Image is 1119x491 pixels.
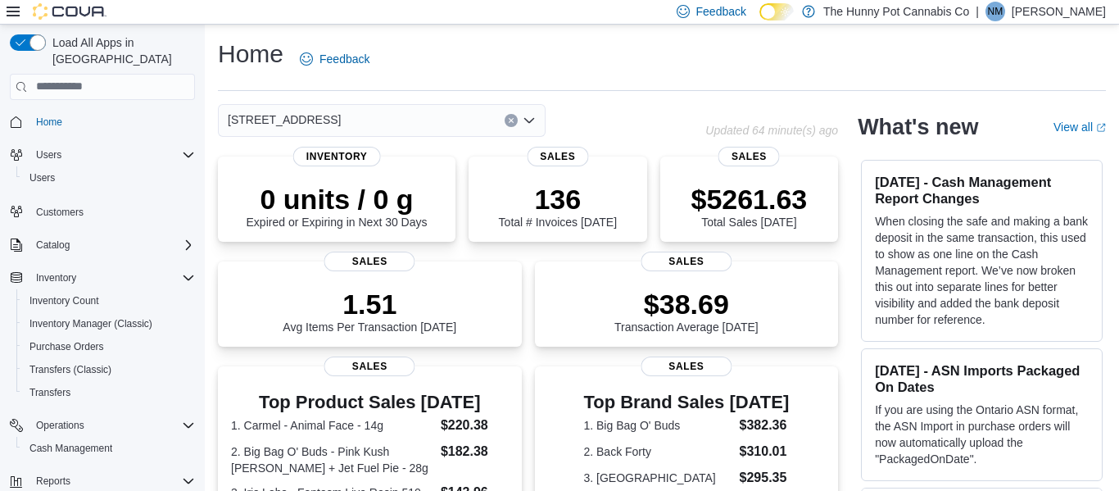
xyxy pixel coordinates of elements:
div: Nick Miszuk [985,2,1005,21]
p: 136 [499,183,617,216]
span: NM [988,2,1003,21]
button: Inventory Manager (Classic) [16,312,202,335]
div: Total Sales [DATE] [691,183,807,229]
dt: 3. [GEOGRAPHIC_DATA] [583,470,732,486]
button: Catalog [3,234,202,257]
span: Reports [29,471,195,491]
span: Sales [641,252,732,271]
button: Cash Management [16,437,202,460]
a: Transfers (Classic) [23,360,118,380]
span: Home [36,116,62,129]
h3: [DATE] - Cash Management Report Changes [875,174,1089,207]
dt: 2. Big Bag O' Buds - Pink Kush [PERSON_NAME] + Jet Fuel Pie - 28g [231,443,434,476]
p: When closing the safe and making a bank deposit in the same transaction, this used to show as one... [875,213,1089,328]
span: Dark Mode [759,20,760,21]
div: Total # Invoices [DATE] [499,183,617,229]
a: Inventory Manager (Classic) [23,314,159,334]
span: Sales [527,147,588,166]
button: Users [3,143,202,166]
span: Inventory Manager (Classic) [23,314,195,334]
span: Customers [36,206,84,219]
span: Users [36,148,61,161]
span: [STREET_ADDRESS] [228,110,341,130]
span: Users [23,168,195,188]
p: If you are using the Ontario ASN format, the ASN Import in purchase orders will now automatically... [875,402,1089,467]
button: Inventory [29,268,83,288]
button: Catalog [29,235,76,255]
div: Transaction Average [DATE] [614,288,759,334]
span: Inventory Manager (Classic) [29,317,152,330]
span: Purchase Orders [29,340,104,353]
a: Purchase Orders [23,337,111,357]
dd: $220.38 [441,416,509,435]
span: Catalog [36,239,70,252]
span: Cash Management [29,442,112,455]
a: Transfers [23,383,77,402]
button: Clear input [505,114,518,127]
button: Transfers (Classic) [16,358,202,381]
p: The Hunny Pot Cannabis Co [823,2,969,21]
a: Cash Management [23,439,119,458]
h3: Top Product Sales [DATE] [231,393,509,412]
span: Load All Apps in [GEOGRAPHIC_DATA] [46,34,195,67]
span: Transfers [29,386,70,399]
p: $5261.63 [691,183,807,216]
span: Inventory [29,268,195,288]
a: Customers [29,202,90,222]
span: Feedback [319,51,369,67]
p: 1.51 [283,288,456,321]
a: Home [29,112,69,132]
span: Sales [641,357,732,376]
span: Users [29,171,55,184]
dd: $310.01 [740,442,790,461]
dd: $382.36 [740,416,790,435]
button: Users [29,145,68,165]
span: Transfers (Classic) [23,360,195,380]
button: Reports [29,471,77,491]
button: Inventory Count [16,289,202,312]
span: Reports [36,475,70,488]
span: Home [29,111,195,132]
span: Operations [36,419,84,432]
h1: Home [218,38,283,70]
span: Inventory Count [23,291,195,311]
button: Inventory [3,266,202,289]
h3: Top Brand Sales [DATE] [583,393,789,412]
p: $38.69 [614,288,759,321]
span: Operations [29,416,195,435]
button: Home [3,110,202,134]
span: Sales [324,252,415,271]
a: Users [23,168,61,188]
button: Customers [3,199,202,223]
span: Cash Management [23,439,195,458]
dd: $295.35 [740,468,790,488]
span: Sales [718,147,780,166]
svg: External link [1096,123,1106,133]
button: Purchase Orders [16,335,202,358]
button: Open list of options [523,114,536,127]
dt: 2. Back Forty [583,443,732,460]
h2: What's new [858,114,978,140]
button: Transfers [16,381,202,404]
span: Customers [29,201,195,221]
span: Catalog [29,235,195,255]
span: Users [29,145,195,165]
span: Feedback [696,3,746,20]
div: Expired or Expiring in Next 30 Days [247,183,428,229]
span: Inventory [36,271,76,284]
p: Updated 64 minute(s) ago [705,124,838,137]
span: Transfers [23,383,195,402]
dt: 1. Carmel - Animal Face - 14g [231,417,434,434]
button: Operations [3,414,202,437]
span: Sales [324,357,415,376]
a: View allExternal link [1053,120,1106,134]
p: [PERSON_NAME] [1012,2,1106,21]
div: Avg Items Per Transaction [DATE] [283,288,456,334]
p: 0 units / 0 g [247,183,428,216]
span: Purchase Orders [23,337,195,357]
span: Inventory Count [29,294,99,307]
span: Transfers (Classic) [29,363,111,376]
input: Dark Mode [759,3,794,20]
span: Inventory [293,147,381,166]
button: Users [16,166,202,189]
